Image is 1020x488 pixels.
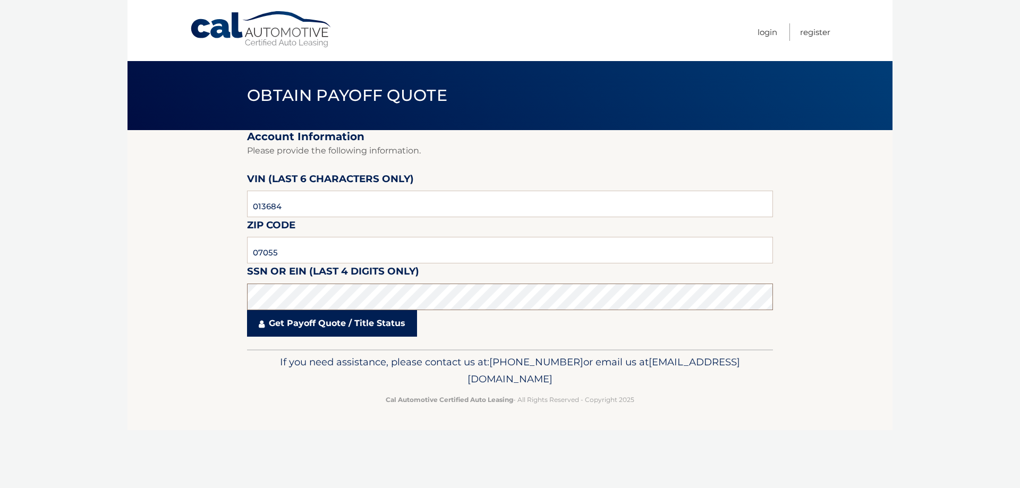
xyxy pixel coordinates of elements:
[758,23,777,41] a: Login
[386,396,513,404] strong: Cal Automotive Certified Auto Leasing
[247,143,773,158] p: Please provide the following information.
[247,310,417,337] a: Get Payoff Quote / Title Status
[247,171,414,191] label: VIN (last 6 characters only)
[247,85,447,105] span: Obtain Payoff Quote
[254,394,766,405] p: - All Rights Reserved - Copyright 2025
[489,356,583,368] span: [PHONE_NUMBER]
[247,263,419,283] label: SSN or EIN (last 4 digits only)
[800,23,830,41] a: Register
[190,11,333,48] a: Cal Automotive
[247,130,773,143] h2: Account Information
[254,354,766,388] p: If you need assistance, please contact us at: or email us at
[247,217,295,237] label: Zip Code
